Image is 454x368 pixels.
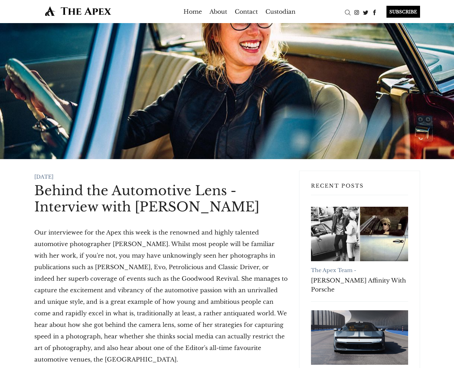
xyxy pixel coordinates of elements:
a: Facebook [370,8,379,16]
div: SUBSCRIBE [386,6,420,18]
a: Twitter [361,8,370,16]
a: Search [343,8,352,16]
p: Our interviewee for the Apex this week is the renowned and highly talented automotive photographe... [34,227,287,365]
h1: Behind the Automotive Lens - Interview with [PERSON_NAME] [34,183,287,215]
time: [DATE] [34,174,53,180]
a: Testarossa Returns: Ferrari’s Hybrid Bridge to Tomorrow [311,310,408,365]
h3: Recent Posts [311,183,408,195]
a: Contact [235,6,258,17]
a: [PERSON_NAME] Affinity With Porsche [311,276,408,294]
a: About [209,6,227,17]
img: The Apex by Custodian [34,6,122,16]
a: Instagram [352,8,361,16]
a: Home [183,6,202,17]
a: SUBSCRIBE [379,6,420,18]
a: Custodian [265,6,295,17]
a: Robert Redford's Affinity With Porsche [311,207,408,261]
a: The Apex Team - [311,267,356,273]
